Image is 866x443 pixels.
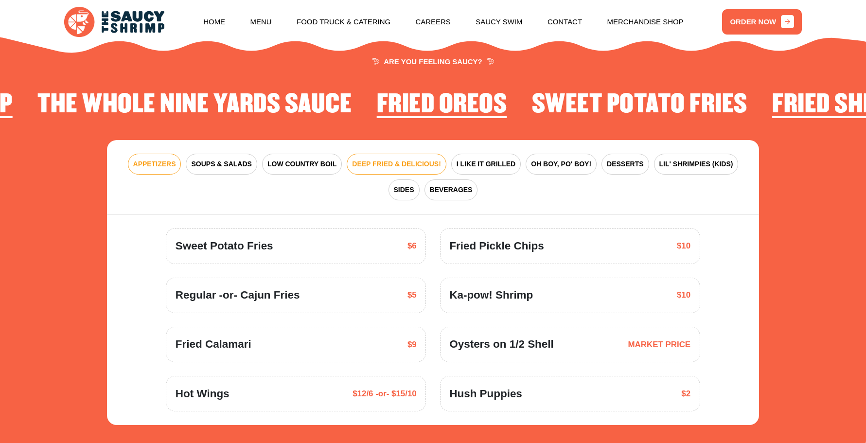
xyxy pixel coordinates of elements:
li: 3 of 4 [377,90,507,122]
button: APPETIZERS [128,154,181,175]
span: $10 [677,240,690,252]
span: Ka-pow! Shrimp [449,287,533,303]
span: APPETIZERS [133,159,176,169]
a: Menu [250,2,272,42]
button: I LIKE IT GRILLED [451,154,521,175]
button: DESSERTS [601,154,649,175]
span: LIL' SHRIMPIES (KIDS) [659,159,733,169]
a: ORDER NOW [722,9,801,35]
span: SOUPS & SALADS [191,159,251,169]
span: SIDES [394,185,414,195]
span: Regular -or- Cajun Fries [176,287,300,303]
a: Food Truck & Catering [297,2,390,42]
span: $10 [677,289,690,301]
span: MARKET PRICE [628,338,690,351]
span: Hush Puppies [449,386,522,402]
a: Home [203,2,225,42]
button: LIL' SHRIMPIES (KIDS) [654,154,739,175]
span: $12/6 -or- $15/10 [353,388,417,400]
button: LOW COUNTRY BOIL [262,154,342,175]
button: BEVERAGES [424,179,478,200]
span: Fried Calamari [176,336,251,353]
h2: Sweet Potato Fries [532,90,747,118]
span: LOW COUNTRY BOIL [267,159,336,169]
a: Careers [416,2,451,42]
span: DESSERTS [607,159,643,169]
span: BEVERAGES [430,185,473,195]
h2: The Whole Nine Yards Sauce [37,90,352,118]
button: SIDES [389,179,420,200]
span: Sweet Potato Fries [176,238,273,254]
span: $9 [407,338,417,351]
span: DEEP FRIED & DELICIOUS! [352,159,441,169]
span: $6 [407,240,417,252]
button: SOUPS & SALADS [186,154,257,175]
img: logo [64,7,164,37]
span: Oysters on 1/2 Shell [449,336,554,353]
span: $5 [407,289,417,301]
span: $2 [681,388,690,400]
a: Saucy Swim [476,2,522,42]
span: ARE YOU FEELING SAUCY? [372,58,494,66]
span: I LIKE IT GRILLED [457,159,515,169]
li: 2 of 4 [37,90,352,122]
a: Merchandise Shop [607,2,684,42]
button: DEEP FRIED & DELICIOUS! [347,154,446,175]
button: OH BOY, PO' BOY! [526,154,597,175]
h2: Fried Oreos [377,90,507,118]
a: Contact [548,2,582,42]
span: Fried Pickle Chips [449,238,544,254]
span: OH BOY, PO' BOY! [531,159,591,169]
span: Hot Wings [176,386,230,402]
li: 4 of 4 [532,90,747,122]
